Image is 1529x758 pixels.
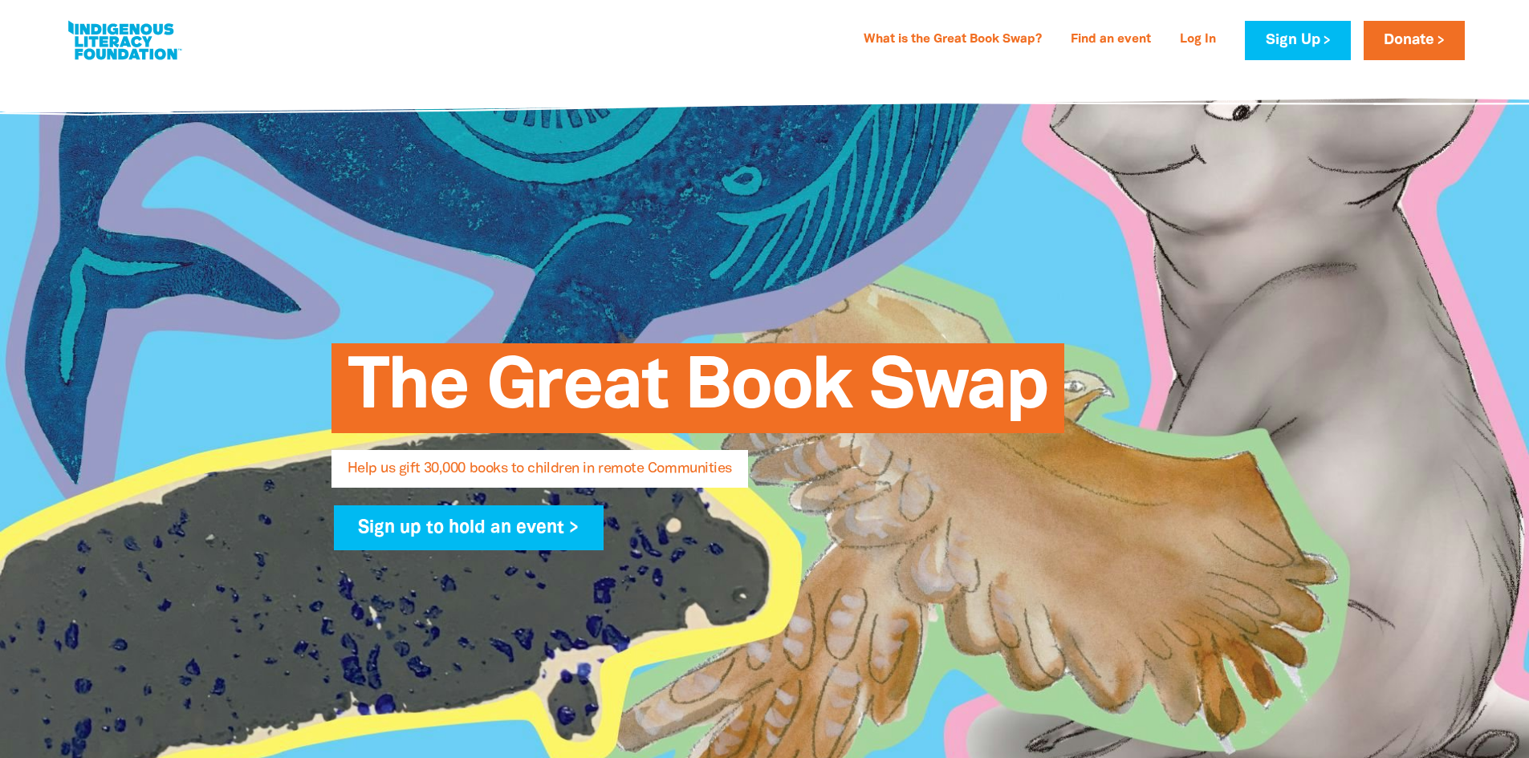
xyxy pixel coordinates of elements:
a: Log In [1170,27,1226,53]
a: What is the Great Book Swap? [854,27,1051,53]
a: Find an event [1061,27,1161,53]
a: Donate [1364,21,1465,60]
span: The Great Book Swap [348,355,1048,433]
a: Sign up to hold an event > [334,505,604,550]
a: Sign Up [1245,21,1350,60]
span: Help us gift 30,000 books to children in remote Communities [348,462,732,488]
